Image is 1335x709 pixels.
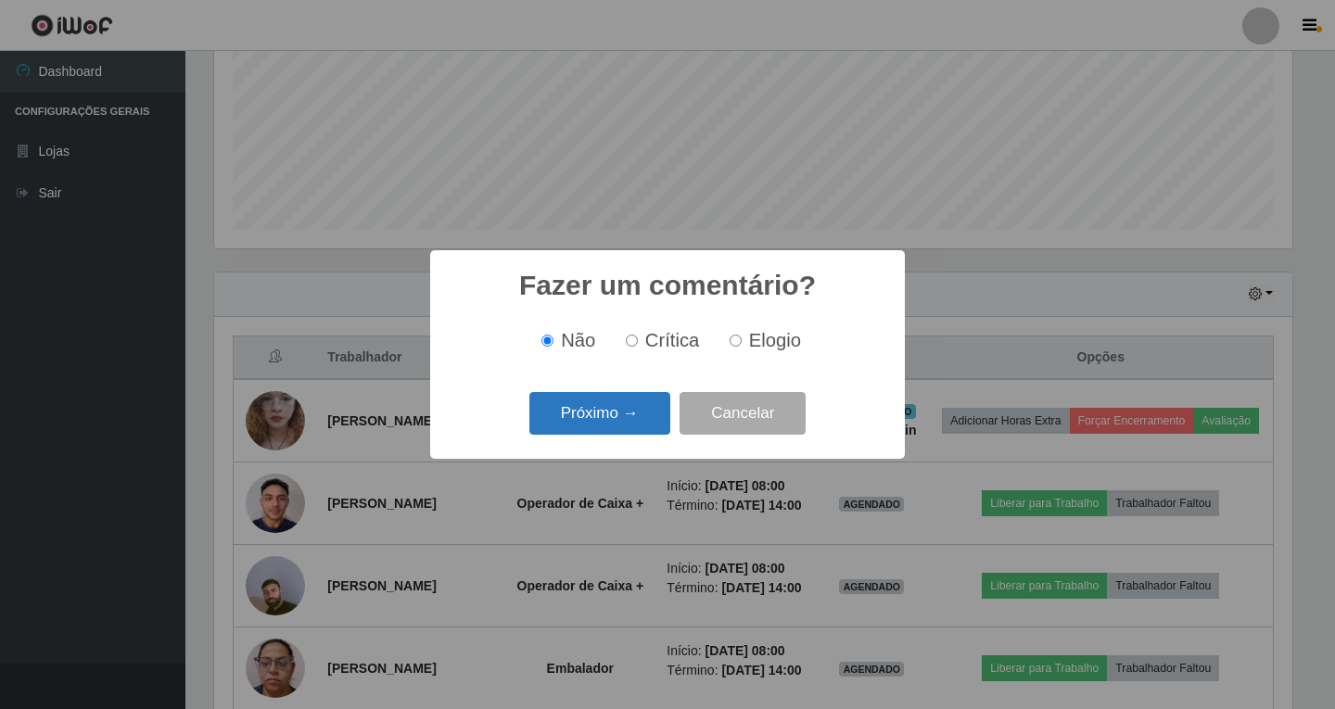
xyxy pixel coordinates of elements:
[749,330,801,350] span: Elogio
[730,335,742,347] input: Elogio
[645,330,700,350] span: Crítica
[680,392,806,436] button: Cancelar
[529,392,670,436] button: Próximo →
[561,330,595,350] span: Não
[541,335,553,347] input: Não
[626,335,638,347] input: Crítica
[519,269,816,302] h2: Fazer um comentário?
